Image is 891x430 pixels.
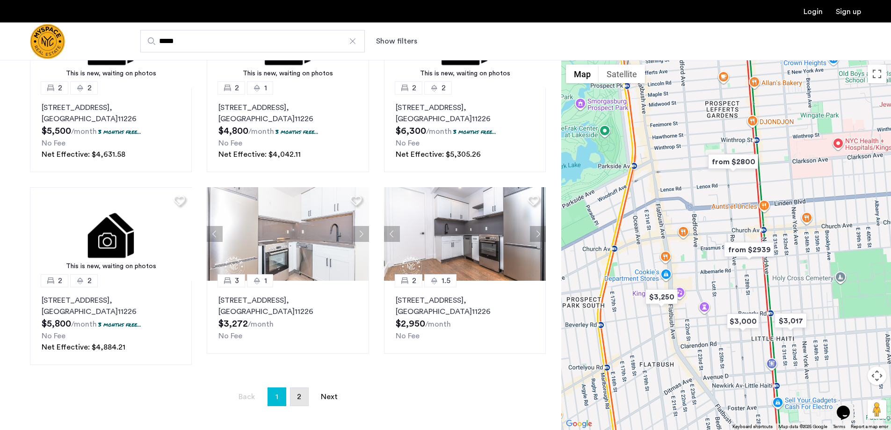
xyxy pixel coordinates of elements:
[98,321,141,328] p: 3 months free...
[425,321,451,328] sub: /month
[218,332,242,340] span: No Fee
[264,82,267,94] span: 1
[566,65,599,83] button: Show street map
[833,393,863,421] iframe: chat widget
[58,82,62,94] span: 2
[564,418,594,430] a: Open this area in Google Maps (opens a new window)
[42,295,180,317] p: [STREET_ADDRESS] 11226
[211,69,364,79] div: This is new, waiting on photos
[248,128,274,135] sub: /month
[384,88,546,172] a: 22[STREET_ADDRESS], [GEOGRAPHIC_DATA]112263 months free...No FeeNet Effective: $5,305.26
[396,126,426,136] span: $6,300
[396,332,420,340] span: No Fee
[599,65,645,83] button: Show satellite imagery
[396,319,425,328] span: $2,950
[723,311,763,332] div: $3,000
[218,295,357,317] p: [STREET_ADDRESS] 11226
[235,275,239,286] span: 3
[804,8,823,15] a: Login
[218,139,242,147] span: No Fee
[35,69,188,79] div: This is new, waiting on photos
[396,102,534,124] p: [STREET_ADDRESS] 11226
[30,187,192,281] a: This is new, waiting on photos
[264,275,267,286] span: 1
[30,387,546,406] nav: Pagination
[376,36,417,47] button: Show or hide filters
[389,69,542,79] div: This is new, waiting on photos
[87,82,92,94] span: 2
[396,139,420,147] span: No Fee
[218,319,248,328] span: $3,272
[564,418,594,430] img: Google
[836,8,861,15] a: Registration
[732,423,773,430] button: Keyboard shortcuts
[720,239,778,260] div: from $2939
[42,343,125,351] span: Net Effective: $4,884.21
[771,310,811,331] div: $3,017
[42,139,65,147] span: No Fee
[384,281,546,354] a: 21.5[STREET_ADDRESS], [GEOGRAPHIC_DATA]11226No Fee
[442,82,446,94] span: 2
[704,151,762,172] div: from $2800
[42,332,65,340] span: No Fee
[30,187,192,281] img: 3.gif
[851,423,888,430] a: Report a map error
[207,226,223,242] button: Previous apartment
[42,319,71,328] span: $5,800
[207,187,369,281] img: 2007_638385923066734747.png
[30,88,192,172] a: 22[STREET_ADDRESS], [GEOGRAPHIC_DATA]112263 months free...No FeeNet Effective: $4,631.58
[396,295,534,317] p: [STREET_ADDRESS] 11226
[426,128,452,135] sub: /month
[218,102,357,124] p: [STREET_ADDRESS] 11226
[442,275,450,286] span: 1.5
[30,281,192,365] a: 22[STREET_ADDRESS], [GEOGRAPHIC_DATA]112263 months free...No FeeNet Effective: $4,884.21
[530,226,546,242] button: Next apartment
[384,226,400,242] button: Previous apartment
[642,286,681,307] div: $3,250
[35,262,188,271] div: This is new, waiting on photos
[778,424,827,429] span: Map data ©2025 Google
[275,389,278,404] span: 1
[868,65,886,83] button: Toggle fullscreen view
[297,393,301,401] span: 2
[868,400,886,419] button: Drag Pegman onto the map to open Street View
[58,275,62,286] span: 2
[218,151,301,158] span: Net Effective: $4,042.11
[248,321,274,328] sub: /month
[320,388,339,406] a: Next
[218,126,248,136] span: $4,800
[30,24,65,59] img: logo
[412,275,416,286] span: 2
[833,423,845,430] a: Terms (opens in new tab)
[140,30,365,52] input: Apartment Search
[42,102,180,124] p: [STREET_ADDRESS] 11226
[396,151,481,158] span: Net Effective: $5,305.26
[235,82,239,94] span: 2
[239,393,255,401] span: Back
[353,226,369,242] button: Next apartment
[87,275,92,286] span: 2
[868,366,886,385] button: Map camera controls
[71,128,97,135] sub: /month
[42,151,125,158] span: Net Effective: $4,631.58
[42,126,71,136] span: $5,500
[71,321,97,328] sub: /month
[275,128,319,136] p: 3 months free...
[207,88,369,172] a: 21[STREET_ADDRESS], [GEOGRAPHIC_DATA]112263 months free...No FeeNet Effective: $4,042.11
[98,128,141,136] p: 3 months free...
[207,281,369,354] a: 31[STREET_ADDRESS], [GEOGRAPHIC_DATA]11226No Fee
[412,82,416,94] span: 2
[384,187,546,281] img: 1997_638555300097058453.jpeg
[453,128,496,136] p: 3 months free...
[30,24,65,59] a: Cazamio Logo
